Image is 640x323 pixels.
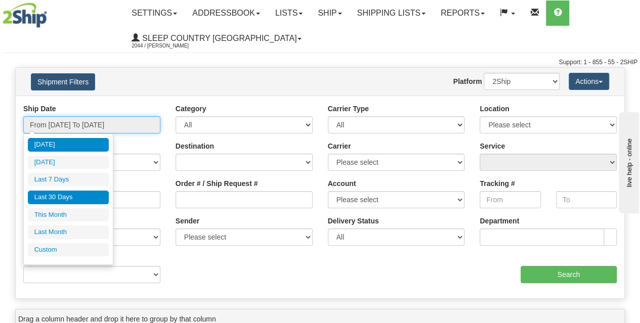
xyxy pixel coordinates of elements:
[3,58,637,67] div: Support: 1 - 855 - 55 - 2SHIP
[28,208,109,222] li: This Month
[310,1,349,26] a: Ship
[350,1,433,26] a: Shipping lists
[453,76,482,86] label: Platform
[124,26,309,51] a: Sleep Country [GEOGRAPHIC_DATA] 2044 / [PERSON_NAME]
[556,191,617,208] input: To
[328,216,379,226] label: Delivery Status
[3,3,47,28] img: logo2044.jpg
[433,1,492,26] a: Reports
[176,178,258,189] label: Order # / Ship Request #
[28,243,109,257] li: Custom
[617,110,639,213] iframe: chat widget
[132,41,207,51] span: 2044 / [PERSON_NAME]
[185,1,268,26] a: Addressbook
[268,1,310,26] a: Lists
[8,9,94,16] div: live help - online
[328,141,351,151] label: Carrier
[521,266,617,283] input: Search
[176,216,199,226] label: Sender
[124,1,185,26] a: Settings
[23,104,56,114] label: Ship Date
[328,178,356,189] label: Account
[28,225,109,239] li: Last Month
[480,104,509,114] label: Location
[140,34,296,42] span: Sleep Country [GEOGRAPHIC_DATA]
[480,191,540,208] input: From
[28,173,109,187] li: Last 7 Days
[176,141,214,151] label: Destination
[28,156,109,169] li: [DATE]
[176,104,206,114] label: Category
[569,73,609,90] button: Actions
[480,141,505,151] label: Service
[480,178,515,189] label: Tracking #
[28,191,109,204] li: Last 30 Days
[28,138,109,152] li: [DATE]
[480,216,519,226] label: Department
[31,73,95,90] button: Shipment Filters
[328,104,369,114] label: Carrier Type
